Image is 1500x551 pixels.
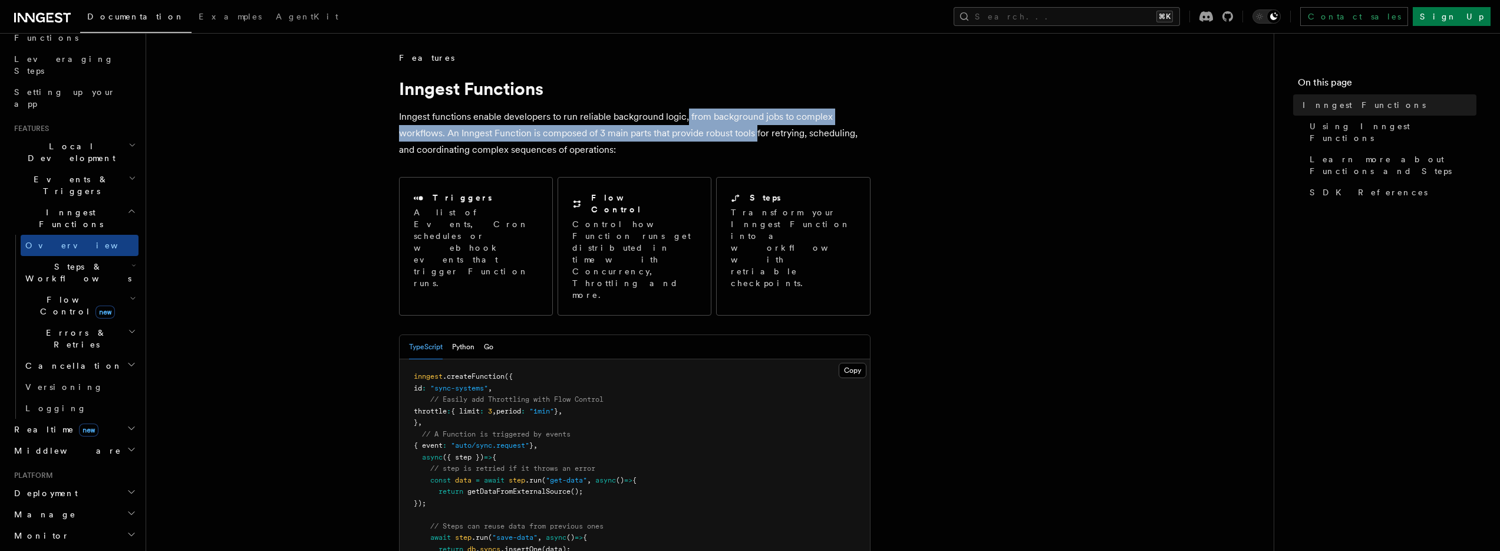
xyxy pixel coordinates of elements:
[558,177,711,316] a: Flow ControlControl how Function runs get distributed in time with Concurrency, Throttling and more.
[399,78,871,99] h1: Inngest Functions
[21,327,128,350] span: Errors & Retries
[25,382,103,392] span: Versioning
[1298,76,1476,94] h4: On this page
[488,384,492,392] span: ,
[414,407,447,415] span: throttle
[443,453,484,461] span: ({ step })
[430,384,488,392] span: "sync-systems"
[9,136,139,169] button: Local Development
[422,430,571,438] span: // A Function is triggered by events
[525,476,542,484] span: .run
[9,235,139,419] div: Inngest Functions
[430,464,595,473] span: // step is retried if it throws an error
[484,453,492,461] span: =>
[1310,120,1476,144] span: Using Inngest Functions
[496,407,521,415] span: period
[414,441,443,450] span: { event
[616,476,624,484] span: ()
[25,404,87,413] span: Logging
[9,504,139,525] button: Manage
[591,192,697,215] h2: Flow Control
[414,499,426,507] span: });
[9,419,139,440] button: Realtimenew
[79,424,98,437] span: new
[14,54,114,76] span: Leveraging Steps
[21,322,139,355] button: Errors & Retries
[529,407,554,415] span: "1min"
[476,476,480,484] span: =
[1300,7,1408,26] a: Contact sales
[21,376,139,398] a: Versioning
[839,363,866,378] button: Copy
[472,533,488,542] span: .run
[731,206,857,289] p: Transform your Inngest Function into a workflow with retriable checkpoints.
[546,476,587,484] span: "get-data"
[595,476,616,484] span: async
[439,487,463,496] span: return
[9,440,139,461] button: Middleware
[9,509,76,520] span: Manage
[455,476,472,484] span: data
[451,407,480,415] span: { limit
[558,407,562,415] span: ,
[480,407,484,415] span: :
[409,335,443,359] button: TypeScript
[21,360,123,372] span: Cancellation
[21,235,139,256] a: Overview
[572,218,697,301] p: Control how Function runs get distributed in time with Concurrency, Throttling and more.
[422,453,443,461] span: async
[443,441,447,450] span: :
[484,476,505,484] span: await
[546,533,566,542] span: async
[538,533,542,542] span: ,
[14,87,116,109] span: Setting up your app
[1305,149,1476,182] a: Learn more about Functions and Steps
[422,384,426,392] span: :
[9,169,139,202] button: Events & Triggers
[9,206,127,230] span: Inngest Functions
[1305,116,1476,149] a: Using Inngest Functions
[529,441,533,450] span: }
[433,192,492,204] h2: Triggers
[9,471,53,480] span: Platform
[430,522,604,530] span: // Steps can reuse data from previous ones
[9,140,128,164] span: Local Development
[452,335,474,359] button: Python
[9,48,139,81] a: Leveraging Steps
[554,407,558,415] span: }
[80,4,192,33] a: Documentation
[954,7,1180,26] button: Search...⌘K
[1310,153,1476,177] span: Learn more about Functions and Steps
[750,192,781,204] h2: Steps
[488,407,492,415] span: 3
[21,261,131,284] span: Steps & Workflows
[484,335,493,359] button: Go
[9,525,139,546] button: Monitor
[414,372,443,381] span: inngest
[492,533,538,542] span: "save-data"
[21,294,130,317] span: Flow Control
[399,109,871,158] p: Inngest functions enable developers to run reliable background logic, from background jobs to com...
[455,533,472,542] span: step
[451,441,529,450] span: "auto/sync.request"
[447,407,451,415] span: :
[9,81,139,114] a: Setting up your app
[414,418,418,427] span: }
[492,453,496,461] span: {
[21,289,139,322] button: Flow Controlnew
[533,441,538,450] span: ,
[1156,11,1173,22] kbd: ⌘K
[505,372,513,381] span: ({
[9,530,70,542] span: Monitor
[276,12,338,21] span: AgentKit
[575,533,583,542] span: =>
[587,476,591,484] span: ,
[87,12,184,21] span: Documentation
[571,487,583,496] span: ();
[21,398,139,419] a: Logging
[521,407,525,415] span: :
[21,355,139,376] button: Cancellation
[21,256,139,289] button: Steps & Workflows
[716,177,870,316] a: StepsTransform your Inngest Function into a workflow with retriable checkpoints.
[1305,182,1476,203] a: SDK References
